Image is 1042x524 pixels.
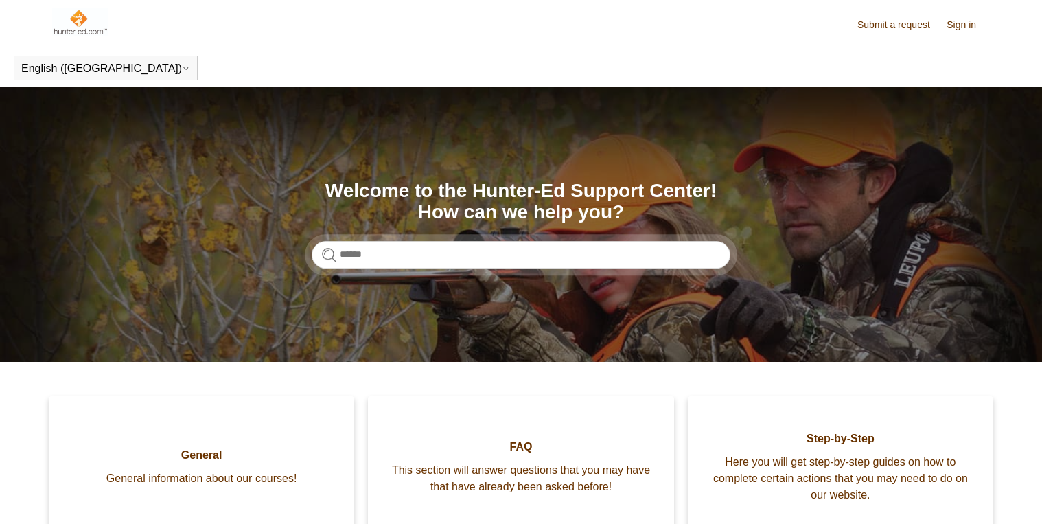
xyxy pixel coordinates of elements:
a: Sign in [947,18,990,32]
span: FAQ [389,439,653,455]
a: Submit a request [857,18,944,32]
img: Hunter-Ed Help Center home page [52,8,108,36]
span: General [69,447,334,464]
span: This section will answer questions that you may have that have already been asked before! [389,462,653,495]
div: Chat Support [953,478,1032,514]
span: Step-by-Step [708,431,973,447]
button: English ([GEOGRAPHIC_DATA]) [21,62,190,75]
span: Here you will get step-by-step guides on how to complete certain actions that you may need to do ... [708,454,973,503]
span: General information about our courses! [69,470,334,487]
input: Search [312,241,730,269]
h1: Welcome to the Hunter-Ed Support Center! How can we help you? [312,181,730,223]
